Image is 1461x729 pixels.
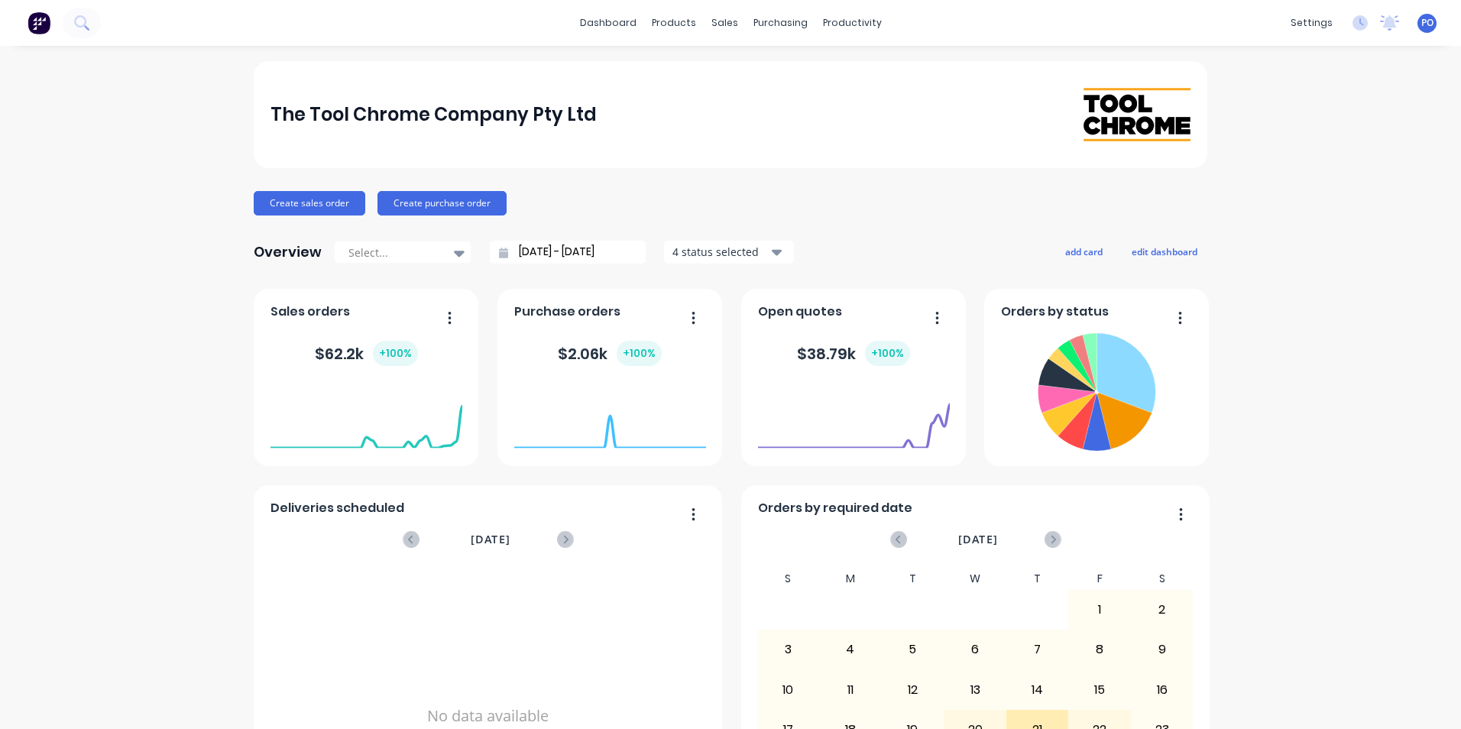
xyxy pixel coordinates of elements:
img: The Tool Chrome Company Pty Ltd [1084,88,1191,141]
span: PO [1421,16,1433,30]
div: 6 [944,630,1006,669]
span: Sales orders [270,303,350,321]
div: F [1068,568,1131,590]
div: 12 [883,671,944,709]
div: W [944,568,1006,590]
div: settings [1283,11,1340,34]
div: 16 [1132,671,1193,709]
div: products [644,11,704,34]
div: productivity [815,11,889,34]
div: purchasing [746,11,815,34]
span: [DATE] [471,531,510,548]
button: Create sales order [254,191,365,215]
div: 14 [1007,671,1068,709]
div: 15 [1069,671,1130,709]
div: T [882,568,944,590]
div: Overview [254,237,322,267]
div: M [819,568,882,590]
div: sales [704,11,746,34]
div: 7 [1007,630,1068,669]
div: T [1006,568,1069,590]
div: S [757,568,820,590]
a: dashboard [572,11,644,34]
div: 5 [883,630,944,669]
div: 11 [820,671,881,709]
div: 9 [1132,630,1193,669]
div: $ 2.06k [558,341,662,366]
div: 2 [1132,591,1193,629]
span: Open quotes [758,303,842,321]
div: 4 [820,630,881,669]
div: 13 [944,671,1006,709]
div: + 100 % [865,341,910,366]
div: + 100 % [617,341,662,366]
div: $ 38.79k [797,341,910,366]
div: 8 [1069,630,1130,669]
button: 4 status selected [664,241,794,264]
div: The Tool Chrome Company Pty Ltd [270,99,597,130]
button: add card [1055,241,1113,261]
div: 3 [758,630,819,669]
span: Orders by status [1001,303,1109,321]
div: $ 62.2k [315,341,418,366]
div: 1 [1069,591,1130,629]
div: 4 status selected [672,244,769,260]
div: S [1131,568,1194,590]
div: + 100 % [373,341,418,366]
span: Purchase orders [514,303,620,321]
span: [DATE] [958,531,998,548]
div: 10 [758,671,819,709]
img: Factory [28,11,50,34]
button: Create purchase order [377,191,507,215]
button: edit dashboard [1122,241,1207,261]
